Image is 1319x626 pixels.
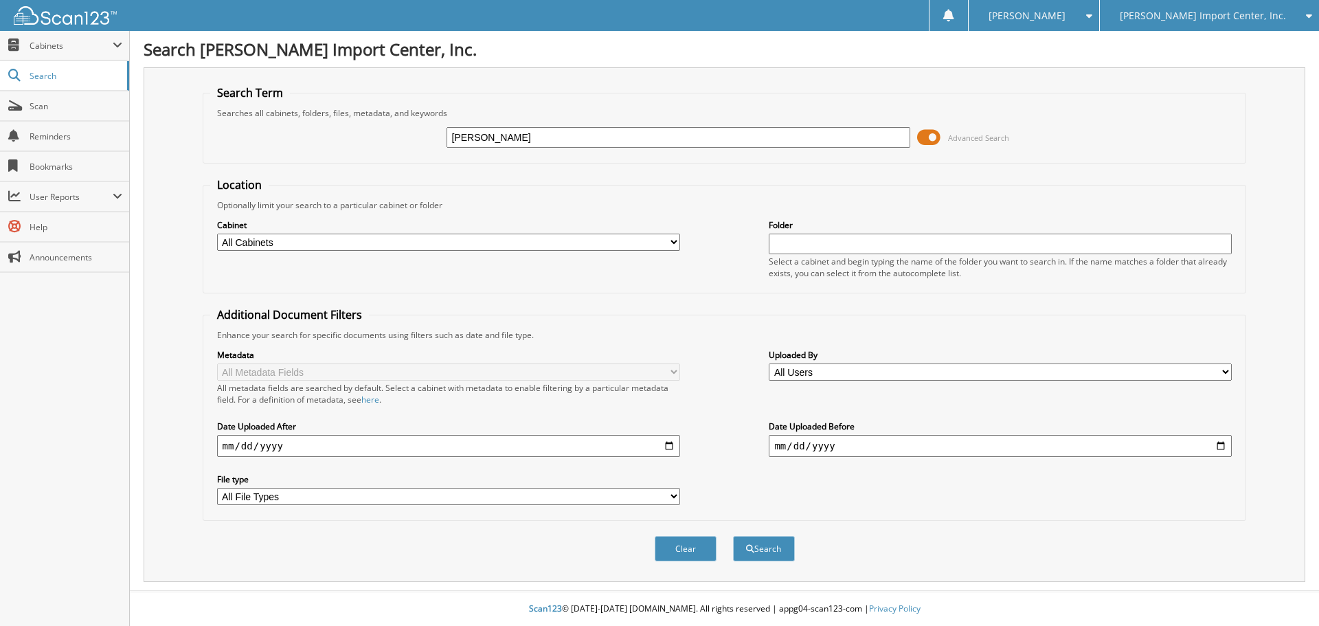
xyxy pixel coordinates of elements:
[210,85,290,100] legend: Search Term
[948,133,1009,143] span: Advanced Search
[529,603,562,614] span: Scan123
[217,473,680,485] label: File type
[217,382,680,405] div: All metadata fields are searched by default. Select a cabinet with metadata to enable filtering b...
[14,6,117,25] img: scan123-logo-white.svg
[210,199,1239,211] div: Optionally limit your search to a particular cabinet or folder
[30,161,122,172] span: Bookmarks
[217,435,680,457] input: start
[769,256,1232,279] div: Select a cabinet and begin typing the name of the folder you want to search in. If the name match...
[130,592,1319,626] div: © [DATE]-[DATE] [DOMAIN_NAME]. All rights reserved | appg04-scan123-com |
[210,307,369,322] legend: Additional Document Filters
[30,40,113,52] span: Cabinets
[30,70,120,82] span: Search
[30,131,122,142] span: Reminders
[655,536,717,561] button: Clear
[210,107,1239,119] div: Searches all cabinets, folders, files, metadata, and keywords
[30,251,122,263] span: Announcements
[210,329,1239,341] div: Enhance your search for specific documents using filters such as date and file type.
[144,38,1305,60] h1: Search [PERSON_NAME] Import Center, Inc.
[217,219,680,231] label: Cabinet
[1250,560,1319,626] iframe: Chat Widget
[733,536,795,561] button: Search
[1120,12,1286,20] span: [PERSON_NAME] Import Center, Inc.
[869,603,921,614] a: Privacy Policy
[217,421,680,432] label: Date Uploaded After
[361,394,379,405] a: here
[769,435,1232,457] input: end
[210,177,269,192] legend: Location
[769,219,1232,231] label: Folder
[30,221,122,233] span: Help
[217,349,680,361] label: Metadata
[30,191,113,203] span: User Reports
[30,100,122,112] span: Scan
[989,12,1066,20] span: [PERSON_NAME]
[769,349,1232,361] label: Uploaded By
[769,421,1232,432] label: Date Uploaded Before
